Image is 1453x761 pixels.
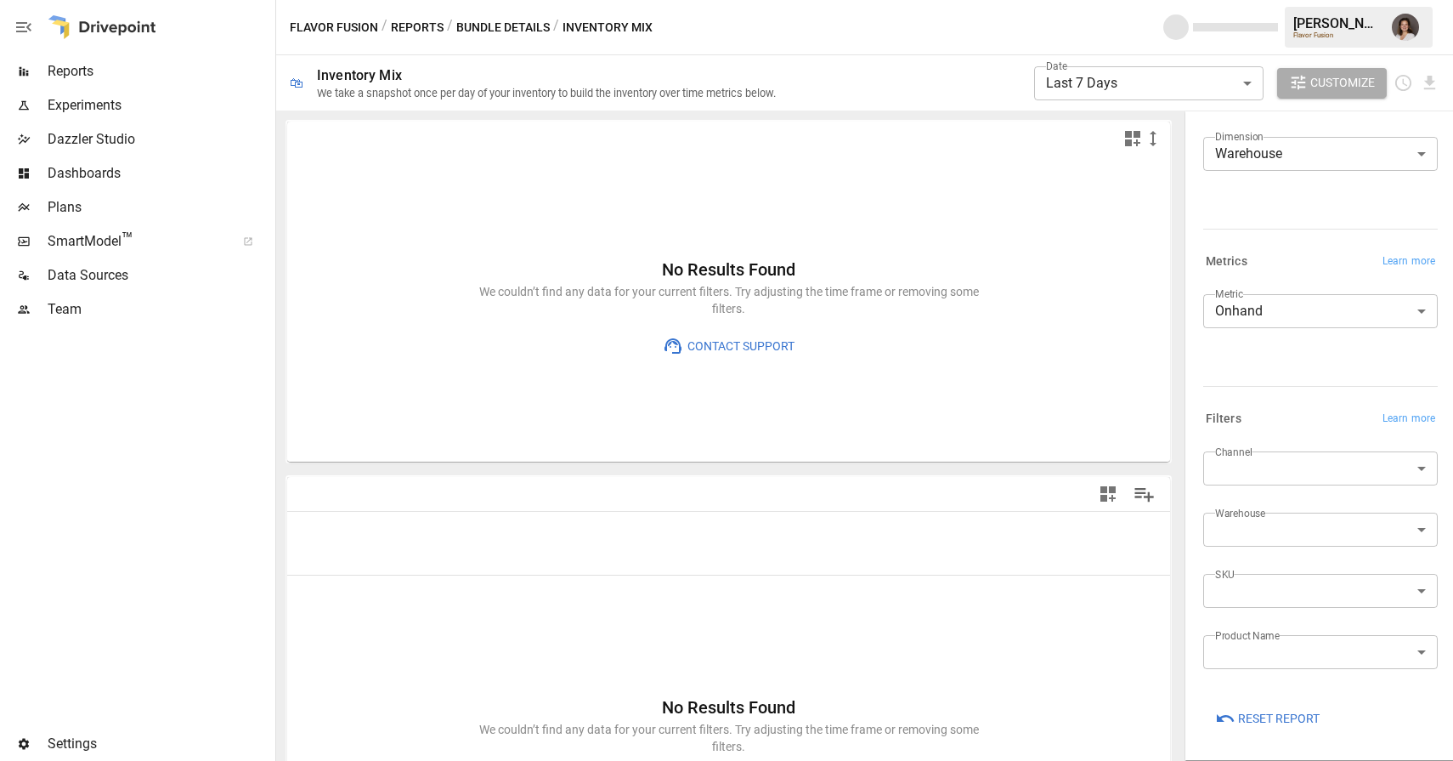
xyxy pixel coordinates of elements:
[1046,59,1067,73] label: Date
[1382,411,1435,428] span: Learn more
[48,265,272,286] span: Data Sources
[1293,31,1382,39] div: Flavor Fusion
[1277,68,1388,99] button: Customize
[1206,253,1247,271] h6: Metrics
[1203,294,1438,328] div: Onhand
[48,197,272,218] span: Plans
[1293,15,1382,31] div: [PERSON_NAME]
[48,163,272,184] span: Dashboards
[1420,73,1439,93] button: Download report
[382,17,387,38] div: /
[48,61,272,82] span: Reports
[290,17,378,38] button: Flavor Fusion
[553,17,559,38] div: /
[317,87,776,99] div: We take a snapshot once per day of your inventory to build the inventory over time metrics below.
[447,17,453,38] div: /
[1392,14,1419,41] img: Franziska Ibscher
[1215,287,1243,301] label: Metric
[48,95,272,116] span: Experiments
[1125,475,1163,514] button: Manage Columns
[1215,628,1280,643] label: Product Name
[1238,708,1320,730] span: Reset Report
[1382,3,1429,51] button: Franziska Ibscher
[1046,75,1117,91] span: Last 7 Days
[122,229,133,250] span: ™
[48,299,272,320] span: Team
[1215,506,1265,520] label: Warehouse
[474,721,984,755] p: We couldn’t find any data for your current filters. Try adjusting the time frame or removing some...
[1203,137,1438,171] div: Warehouse
[1215,445,1252,459] label: Channel
[1310,72,1375,94] span: Customize
[1203,703,1331,734] button: Reset Report
[48,734,272,754] span: Settings
[48,129,272,150] span: Dazzler Studio
[651,331,806,361] button: Contact Support
[474,694,984,721] h6: No Results Found
[1206,410,1241,429] h6: Filters
[391,17,444,38] button: Reports
[317,67,402,83] div: Inventory Mix
[474,283,984,317] p: We couldn’t find any data for your current filters. Try adjusting the time frame or removing some...
[1394,73,1413,93] button: Schedule report
[683,336,794,357] span: Contact Support
[48,231,224,252] span: SmartModel
[474,256,984,283] h6: No Results Found
[1215,567,1235,582] label: SKU
[1382,253,1435,270] span: Learn more
[1215,129,1264,144] label: Dimension
[290,75,303,91] div: 🛍
[456,17,550,38] button: Bundle Details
